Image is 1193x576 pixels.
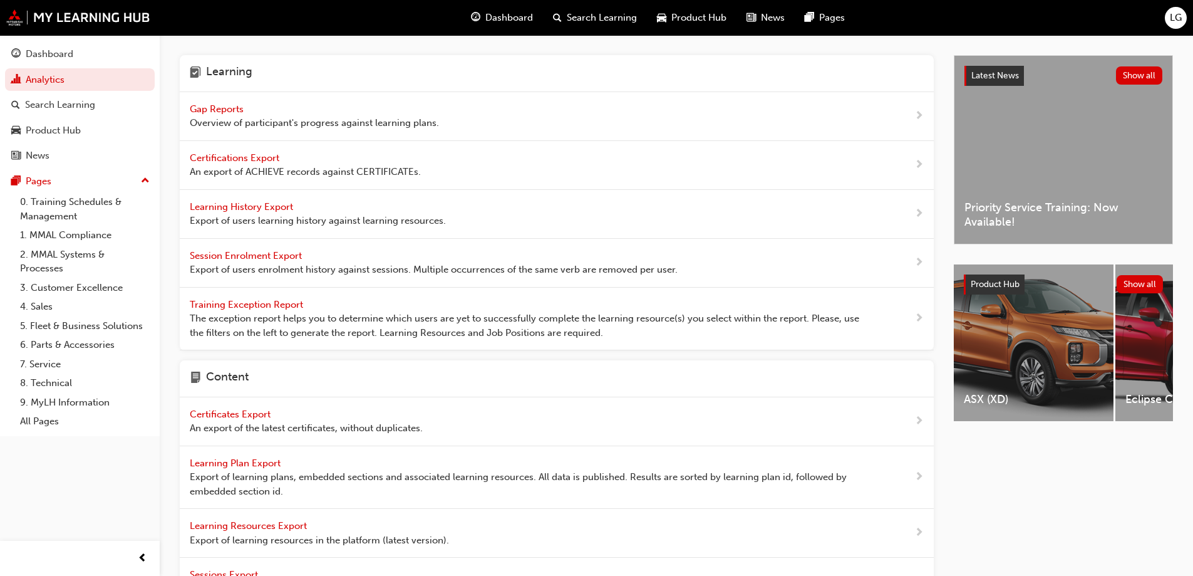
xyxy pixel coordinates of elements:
[5,119,155,142] a: Product Hub
[5,144,155,167] a: News
[15,245,155,278] a: 2. MMAL Systems & Processes
[15,355,155,374] a: 7. Service
[746,10,756,26] span: news-icon
[11,75,21,86] span: chart-icon
[736,5,795,31] a: news-iconNews
[1170,11,1182,25] span: LG
[180,92,934,141] a: Gap Reports Overview of participant's progress against learning plans.next-icon
[567,11,637,25] span: Search Learning
[190,263,678,277] span: Export of users enrolment history against sessions. Multiple occurrences of the same verb are rem...
[1116,66,1163,85] button: Show all
[15,192,155,226] a: 0. Training Schedules & Management
[180,397,934,446] a: Certificates Export An export of the latest certificates, without duplicates.next-icon
[471,10,480,26] span: guage-icon
[25,98,95,112] div: Search Learning
[190,165,421,179] span: An export of ACHIEVE records against CERTIFICATEs.
[914,469,924,485] span: next-icon
[964,392,1103,407] span: ASX (XD)
[180,446,934,510] a: Learning Plan Export Export of learning plans, embedded sections and associated learning resource...
[138,551,147,567] span: prev-icon
[26,123,81,138] div: Product Hub
[190,201,296,212] span: Learning History Export
[190,312,874,340] span: The exception report helps you to determine which users are yet to successfully complete the lear...
[180,239,934,288] a: Session Enrolment Export Export of users enrolment history against sessions. Multiple occurrences...
[914,311,924,327] span: next-icon
[657,10,666,26] span: car-icon
[15,374,155,393] a: 8. Technical
[26,47,73,61] div: Dashboard
[553,10,562,26] span: search-icon
[6,9,150,26] img: mmal
[5,43,155,66] a: Dashboard
[11,125,21,137] span: car-icon
[141,173,150,189] span: up-icon
[914,157,924,173] span: next-icon
[543,5,647,31] a: search-iconSearch Learning
[15,278,155,298] a: 3. Customer Excellence
[1117,275,1164,293] button: Show all
[971,279,1020,290] span: Product Hub
[671,11,726,25] span: Product Hub
[15,412,155,431] a: All Pages
[15,226,155,245] a: 1. MMAL Compliance
[5,93,155,117] a: Search Learning
[206,65,252,81] h4: Learning
[964,201,1162,229] span: Priority Service Training: Now Available!
[914,108,924,124] span: next-icon
[180,190,934,239] a: Learning History Export Export of users learning history against learning resources.next-icon
[190,65,201,81] span: learning-icon
[914,206,924,222] span: next-icon
[647,5,736,31] a: car-iconProduct Hub
[190,214,446,228] span: Export of users learning history against learning resources.
[964,275,1163,295] a: Product HubShow all
[190,458,283,469] span: Learning Plan Export
[5,68,155,92] a: Analytics
[206,370,249,387] h4: Content
[954,55,1173,244] a: Latest NewsShow allPriority Service Training: Now Available!
[190,250,304,261] span: Session Enrolment Export
[26,149,49,163] div: News
[190,470,874,498] span: Export of learning plans, embedded sections and associated learning resources. All data is publis...
[805,10,814,26] span: pages-icon
[190,370,201,387] span: page-icon
[26,174,51,189] div: Pages
[819,11,845,25] span: Pages
[971,70,1019,81] span: Latest News
[964,66,1162,86] a: Latest NewsShow all
[485,11,533,25] span: Dashboard
[914,414,924,429] span: next-icon
[15,317,155,336] a: 5. Fleet & Business Solutions
[11,176,21,187] span: pages-icon
[914,255,924,271] span: next-icon
[15,297,155,317] a: 4. Sales
[190,520,309,531] span: Learning Resources Export
[15,335,155,355] a: 6. Parts & Accessories
[190,103,246,115] span: Gap Reports
[190,152,282,164] span: Certifications Export
[190,533,449,548] span: Export of learning resources in the platform (latest version).
[11,150,21,162] span: news-icon
[190,299,306,310] span: Training Exception Report
[190,421,423,436] span: An export of the latest certificates, without duplicates.
[5,170,155,193] button: Pages
[15,393,155,412] a: 9. MyLH Information
[954,264,1113,421] a: ASX (XD)
[11,49,21,60] span: guage-icon
[190,116,439,130] span: Overview of participant's progress against learning plans.
[180,288,934,351] a: Training Exception Report The exception report helps you to determine which users are yet to succ...
[1165,7,1187,29] button: LG
[11,100,20,111] span: search-icon
[190,409,273,420] span: Certificates Export
[761,11,785,25] span: News
[914,525,924,541] span: next-icon
[180,141,934,190] a: Certifications Export An export of ACHIEVE records against CERTIFICATEs.next-icon
[180,509,934,558] a: Learning Resources Export Export of learning resources in the platform (latest version).next-icon
[461,5,543,31] a: guage-iconDashboard
[795,5,855,31] a: pages-iconPages
[5,40,155,170] button: DashboardAnalyticsSearch LearningProduct HubNews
